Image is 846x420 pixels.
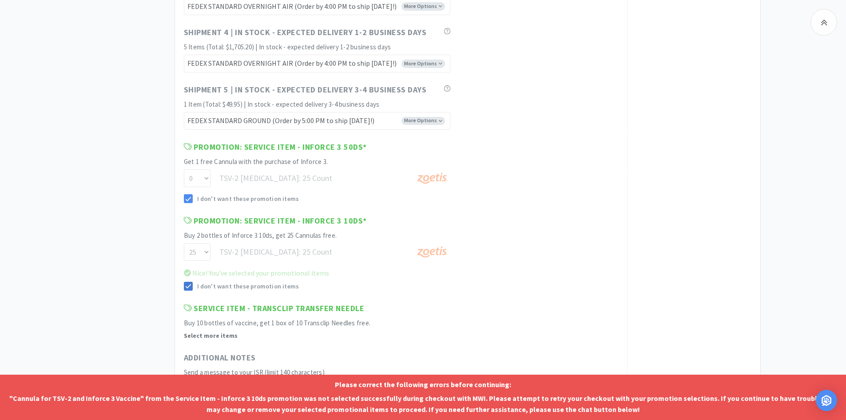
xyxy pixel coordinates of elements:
p: "Cannula for TSV-2 and Inforce 3 Vaccine" from the Service Item - Inforce 3 10ds promotion was no... [2,393,844,416]
span: 5 Items (Total: $1,705.20) | In stock - expected delivery 1-2 business days [184,43,391,51]
span: Service Item - Transclip Transfer Needle [184,302,365,315]
span: I don't want these promotion items [197,281,299,291]
img: b234eb8fb25a420691e0fe4c90680e05_149681.jpeg [417,172,448,184]
span: I don't want these promotion items [197,194,299,204]
img: b234eb8fb25a420691e0fe4c90680e05_149681.jpeg [417,246,448,258]
span: Send a message to your ISR (limit 140 characters) [184,368,325,376]
span: TSV-2 [MEDICAL_DATA]: 25 Count [219,246,410,257]
span: Buy 10 bottles of vaccine, get 1 box of 10 Transclip Needles free. [184,319,371,327]
span: Buy 2 bottles of Inforce 3 10ds, get 25 Cannulas free. [184,231,337,240]
span: Shipment 5 | In stock - expected delivery 3-4 business days [184,84,427,96]
span: 1 Item (Total: $49.95) | In stock - expected delivery 3-4 business days [184,100,380,108]
span: Get 1 free Cannula with the purchase of Inforce 3. [184,157,328,166]
div: Nice! You've selected your promotional items [184,268,450,279]
strong: Please correct the following errors before continuing: [335,380,511,389]
span: Promotion: Service Item - Inforce 3 10ds * [184,215,367,228]
span: Additional Notes [184,352,256,364]
strong: Select more items [184,332,238,340]
span: TSV-2 [MEDICAL_DATA]: 25 Count [219,172,410,184]
span: Promotion: Service Item - Inforce 3 50ds * [184,141,367,154]
span: Shipment 4 | In stock - expected delivery 1-2 business days [184,26,427,39]
div: Open Intercom Messenger [816,390,837,411]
